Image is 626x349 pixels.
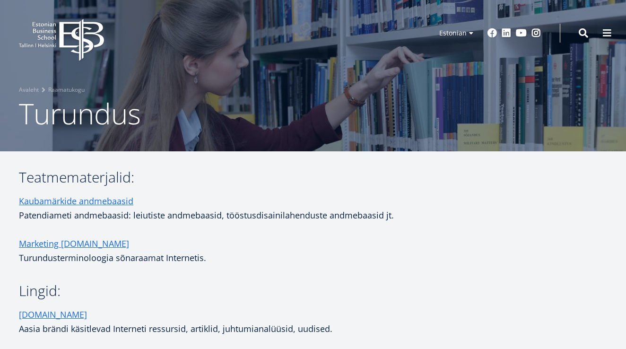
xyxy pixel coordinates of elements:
[516,28,527,38] a: Youtube
[19,307,399,336] p: Aasia brändi käsitlevad Interneti ressursid, artiklid, juhtumianalüüsid, uudised.
[19,194,399,222] p: Patendiameti andmebaasid: leiutiste andmebaasid, tööstusdisainilahenduste andmebaasid jt.
[19,236,129,251] a: Marketing [DOMAIN_NAME]
[19,284,399,298] h3: Lingid:
[19,170,399,184] h3: Teatmematerjalid:
[19,85,39,95] a: Avaleht
[48,85,85,95] a: Raamatukogu
[531,28,541,38] a: Instagram
[19,307,87,322] a: [DOMAIN_NAME]
[487,28,497,38] a: Facebook
[19,236,399,265] p: Turundusterminoloogia sõnaraamat Internetis.
[19,94,141,133] span: Turundus
[502,28,511,38] a: Linkedin
[19,194,133,208] a: Kaubamärkide andmebaasid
